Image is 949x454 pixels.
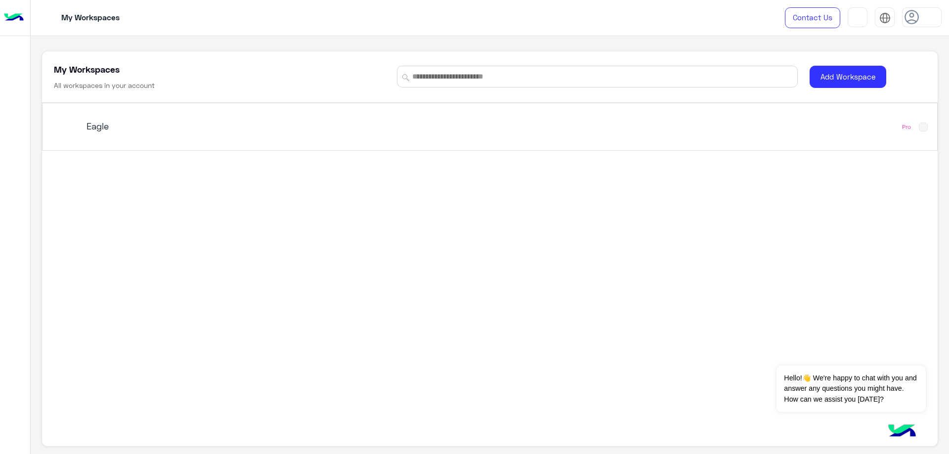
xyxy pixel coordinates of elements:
[42,11,54,24] img: tab
[848,7,867,28] a: tab
[785,7,840,28] a: Contact Us
[885,414,919,449] img: hulul-logo.png
[86,120,402,132] h5: Eagle
[927,12,939,24] img: profile
[61,11,120,25] p: My Workspaces
[810,66,886,88] button: Add Workspace
[894,123,903,131] div: Pro
[852,12,863,24] img: tab
[54,63,120,75] h5: My Workspaces
[879,12,891,24] img: tab
[54,81,155,90] h6: All workspaces in your account
[4,7,24,28] img: Logo
[776,366,925,412] span: Hello!👋 We're happy to chat with you and answer any questions you might have. How can we assist y...
[52,113,79,134] img: 713415422032625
